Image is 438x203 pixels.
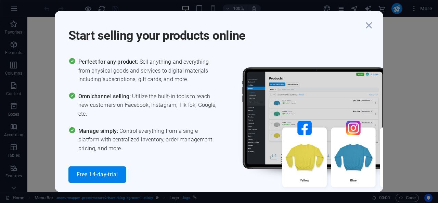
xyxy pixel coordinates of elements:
[78,58,219,84] span: Sell anything and everything from physical goods and services to digital materials including subs...
[68,19,363,44] h1: Start selling your products online
[78,128,119,134] span: Manage simply:
[68,166,126,183] button: Free 14-day-trial
[78,127,219,153] span: Control everything from a single platform with centralized inventory, order management, pricing, ...
[77,172,118,177] span: Free 14-day-trial
[78,92,219,118] span: Utilize the built-in tools to reach new customers on Facebook, Instagram, TikTok, Google, etc.
[78,59,139,65] span: Perfect for any product:
[78,93,132,100] span: Omnichannel selling:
